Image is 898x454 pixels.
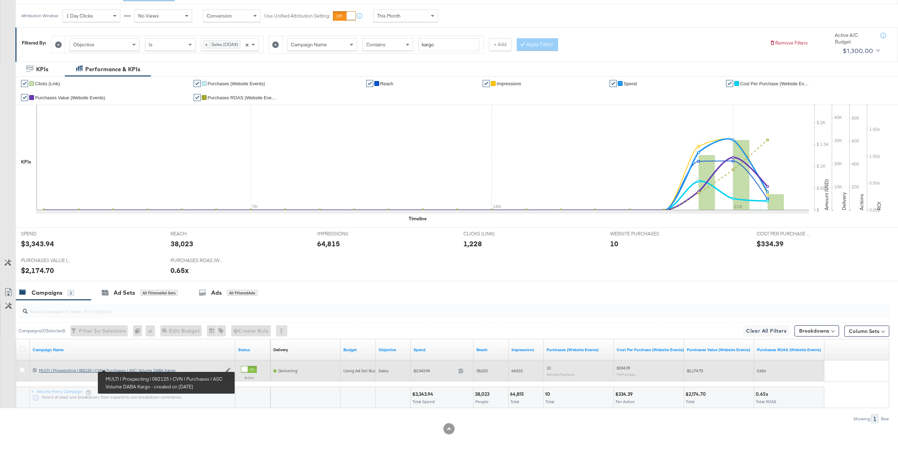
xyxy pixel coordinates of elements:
[317,231,370,237] span: IMPRESSIONS
[68,290,74,296] div: 1
[378,368,389,373] span: Sales
[114,289,135,297] div: Ad Sets
[615,391,635,398] div: $334.39
[203,41,210,48] span: ×
[409,215,427,222] div: Timeline
[264,13,330,19] label: Use Unified Attribution Setting:
[795,325,839,336] button: Breakdowns
[685,391,708,398] div: $2,174.70
[414,347,471,353] a: The total amount spent to date.
[770,40,808,46] button: Remove Filters
[85,65,140,73] div: Performance & KPIs
[35,95,105,100] span: Purchases Value (Website Events)
[66,13,93,19] span: 1 Day Clicks
[194,80,201,87] a: ✔
[208,81,265,86] span: Purchases (Website Events)
[138,13,159,19] span: No Views
[547,372,575,376] sub: Website Purchases
[380,81,394,86] span: Reach
[686,399,695,404] span: Total
[21,80,28,87] a: ✔
[19,328,65,334] div: Campaigns ( 0 Selected)
[28,301,807,315] input: Search Campaigns by Name, ID or Objective
[545,391,552,398] div: 10
[21,265,54,275] div: $2,174.70
[617,372,635,376] sub: Per Purchase
[475,399,489,404] span: People
[32,289,62,297] div: Campaigns
[476,347,506,353] a: The number of people your ad was served to.
[510,399,519,404] span: Total
[476,368,488,373] span: 38,023
[21,239,54,249] div: $3,343.94
[497,81,521,86] span: Impressions
[149,41,153,48] span: Is
[616,399,635,404] span: Per Action
[273,347,288,353] a: Reflects the ability of your Ad Campaign to achieve delivery based on ad states, schedule and bud...
[414,368,456,373] span: $3,343.94
[245,41,249,47] span: ×
[21,257,74,264] span: PURCHASES VALUE (WEBSITE EVENTS)
[211,289,222,297] div: Ads
[36,65,48,73] div: KPIs
[207,13,232,19] span: Conversion
[823,179,830,210] text: Amount (USD)
[33,347,233,353] a: Your campaign name.
[21,94,28,101] a: ✔
[511,368,523,373] span: 64,815
[378,347,408,353] a: Your campaign's objective.
[413,399,435,404] span: Total Spend
[617,347,684,353] a: The average cost for each purchase tracked by your Custom Audience pixel on your website after pe...
[726,80,733,87] a: ✔
[835,32,873,45] div: Active A/C Budget
[880,416,889,421] div: Row
[317,239,340,249] div: 64,815
[483,80,490,87] a: ✔
[475,391,491,398] div: 38,023
[511,347,541,353] a: The number of times your ad was served. On mobile apps an ad is counted as served the first time ...
[840,45,881,56] button: $1,300.00
[208,95,278,100] span: Purchases ROAS (Website Events)
[757,347,822,353] a: The total value of the purchase actions divided by spend tracked by your Custom Audience pixel on...
[210,41,240,48] span: Sales (ODAX)
[170,239,193,249] div: 38,023
[756,391,770,398] div: 0.65x
[610,231,663,237] span: WEBSITE PURCHASES
[170,257,223,264] span: PURCHASES ROAS (WEBSITE EVENTS)
[510,391,526,398] div: 64,815
[740,81,810,86] span: Cost Per Purchase (Website Events)
[843,46,873,56] div: $1,300.00
[418,38,479,51] input: Enter a search term
[757,368,766,373] span: 0.65x
[140,290,178,296] div: All Filtered Ad Sets
[377,13,401,19] span: This Month
[133,325,146,336] div: 0
[194,94,201,101] a: ✔
[756,399,776,404] span: Total ROAS
[39,368,222,373] div: MULTI | Prospecting | 082125 | CVN | Purchases | ASC Volume DABA Kargo
[746,327,786,335] span: Clear All Filters
[35,81,60,86] span: Clicks (Link)
[244,39,250,51] span: Clear all
[687,368,703,373] span: $2,174.70
[841,192,847,210] text: Delivery
[22,40,46,46] div: Filtered By:
[624,81,637,86] span: Spend
[463,231,516,237] span: CLICKS (LINK)
[73,41,94,48] span: Objective
[21,13,59,18] div: Attribution Window:
[21,159,31,165] div: KPIs
[412,391,435,398] div: $3,343.94
[343,368,382,374] div: Using Ad Set Budget
[343,347,373,353] a: The maximum amount you're willing to spend on your ads, on average each day or over the lifetime ...
[617,365,630,370] span: $334.39
[366,80,373,87] a: ✔
[463,239,482,249] div: 1,228
[687,347,751,353] a: The total value of the purchase actions tracked by your Custom Audience pixel on your website aft...
[844,326,889,337] button: Column Sets
[757,231,809,237] span: COST PER PURCHASE (WEBSITE EVENTS)
[853,416,871,421] div: Showing:
[241,375,257,380] label: Active
[21,231,74,237] span: SPEND
[227,290,257,296] div: All Filtered Ads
